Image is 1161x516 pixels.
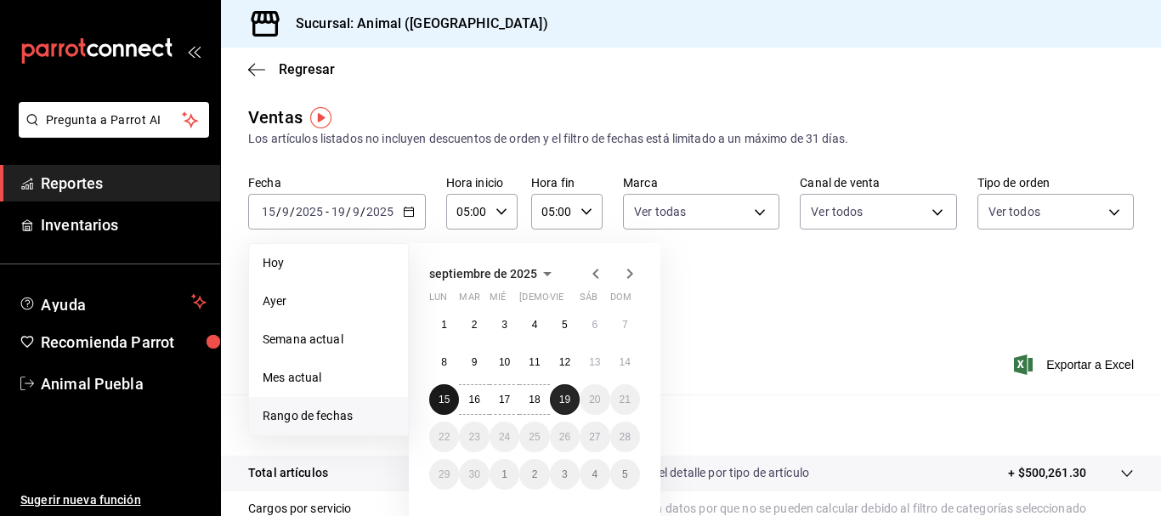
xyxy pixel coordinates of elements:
abbr: 2 de septiembre de 2025 [472,319,478,331]
button: 17 de septiembre de 2025 [490,384,519,415]
label: Hora fin [531,177,603,189]
span: Recomienda Parrot [41,331,207,354]
abbr: 24 de septiembre de 2025 [499,431,510,443]
abbr: 12 de septiembre de 2025 [559,356,570,368]
button: Pregunta a Parrot AI [19,102,209,138]
abbr: 11 de septiembre de 2025 [529,356,540,368]
abbr: 3 de octubre de 2025 [562,468,568,480]
abbr: 6 de septiembre de 2025 [592,319,597,331]
span: Ayuda [41,292,184,312]
button: 29 de septiembre de 2025 [429,459,459,490]
button: 12 de septiembre de 2025 [550,347,580,377]
button: 9 de septiembre de 2025 [459,347,489,377]
abbr: martes [459,292,479,309]
button: 16 de septiembre de 2025 [459,384,489,415]
button: 15 de septiembre de 2025 [429,384,459,415]
button: open_drawer_menu [187,44,201,58]
label: Fecha [248,177,426,189]
abbr: 10 de septiembre de 2025 [499,356,510,368]
span: Pregunta a Parrot AI [46,111,183,129]
input: -- [352,205,360,218]
button: 8 de septiembre de 2025 [429,347,459,377]
button: 23 de septiembre de 2025 [459,422,489,452]
abbr: 19 de septiembre de 2025 [559,394,570,405]
abbr: 28 de septiembre de 2025 [620,431,631,443]
button: 3 de octubre de 2025 [550,459,580,490]
button: septiembre de 2025 [429,264,558,284]
span: Hoy [263,254,394,272]
abbr: 26 de septiembre de 2025 [559,431,570,443]
span: septiembre de 2025 [429,267,537,281]
input: -- [331,205,346,218]
span: / [290,205,295,218]
label: Hora inicio [446,177,518,189]
span: Mes actual [263,369,394,387]
abbr: 9 de septiembre de 2025 [472,356,478,368]
button: 21 de septiembre de 2025 [610,384,640,415]
button: 4 de septiembre de 2025 [519,309,549,340]
abbr: 25 de septiembre de 2025 [529,431,540,443]
abbr: 27 de septiembre de 2025 [589,431,600,443]
h3: Sucursal: Animal ([GEOGRAPHIC_DATA]) [282,14,548,34]
span: / [276,205,281,218]
abbr: 8 de septiembre de 2025 [441,356,447,368]
label: Tipo de orden [977,177,1134,189]
button: 1 de septiembre de 2025 [429,309,459,340]
abbr: viernes [550,292,564,309]
button: 18 de septiembre de 2025 [519,384,549,415]
div: Los artículos listados no incluyen descuentos de orden y el filtro de fechas está limitado a un m... [248,130,1134,148]
button: 7 de septiembre de 2025 [610,309,640,340]
label: Canal de venta [800,177,956,189]
button: Regresar [248,61,335,77]
abbr: sábado [580,292,597,309]
span: Sugerir nueva función [20,491,207,509]
abbr: 4 de septiembre de 2025 [532,319,538,331]
button: 5 de octubre de 2025 [610,459,640,490]
button: 13 de septiembre de 2025 [580,347,609,377]
abbr: 21 de septiembre de 2025 [620,394,631,405]
span: Inventarios [41,213,207,236]
abbr: 14 de septiembre de 2025 [620,356,631,368]
abbr: 29 de septiembre de 2025 [439,468,450,480]
abbr: 1 de octubre de 2025 [501,468,507,480]
span: Ver todos [988,203,1040,220]
button: 28 de septiembre de 2025 [610,422,640,452]
span: Ver todas [634,203,686,220]
abbr: 30 de septiembre de 2025 [468,468,479,480]
abbr: 17 de septiembre de 2025 [499,394,510,405]
button: 11 de septiembre de 2025 [519,347,549,377]
button: 20 de septiembre de 2025 [580,384,609,415]
span: Ayer [263,292,394,310]
span: Reportes [41,172,207,195]
button: 14 de septiembre de 2025 [610,347,640,377]
span: / [360,205,365,218]
abbr: 4 de octubre de 2025 [592,468,597,480]
abbr: 15 de septiembre de 2025 [439,394,450,405]
button: 3 de septiembre de 2025 [490,309,519,340]
abbr: miércoles [490,292,506,309]
abbr: 5 de septiembre de 2025 [562,319,568,331]
span: / [346,205,351,218]
span: Animal Puebla [41,372,207,395]
abbr: domingo [610,292,631,309]
button: 2 de septiembre de 2025 [459,309,489,340]
span: Regresar [279,61,335,77]
abbr: 23 de septiembre de 2025 [468,431,479,443]
button: 22 de septiembre de 2025 [429,422,459,452]
button: 27 de septiembre de 2025 [580,422,609,452]
span: Rango de fechas [263,407,394,425]
abbr: 3 de septiembre de 2025 [501,319,507,331]
abbr: jueves [519,292,620,309]
abbr: 5 de octubre de 2025 [622,468,628,480]
img: Tooltip marker [310,107,331,128]
input: -- [281,205,290,218]
button: 10 de septiembre de 2025 [490,347,519,377]
label: Marca [623,177,779,189]
button: Exportar a Excel [1017,354,1134,375]
button: 30 de septiembre de 2025 [459,459,489,490]
button: 24 de septiembre de 2025 [490,422,519,452]
a: Pregunta a Parrot AI [12,123,209,141]
span: - [326,205,329,218]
